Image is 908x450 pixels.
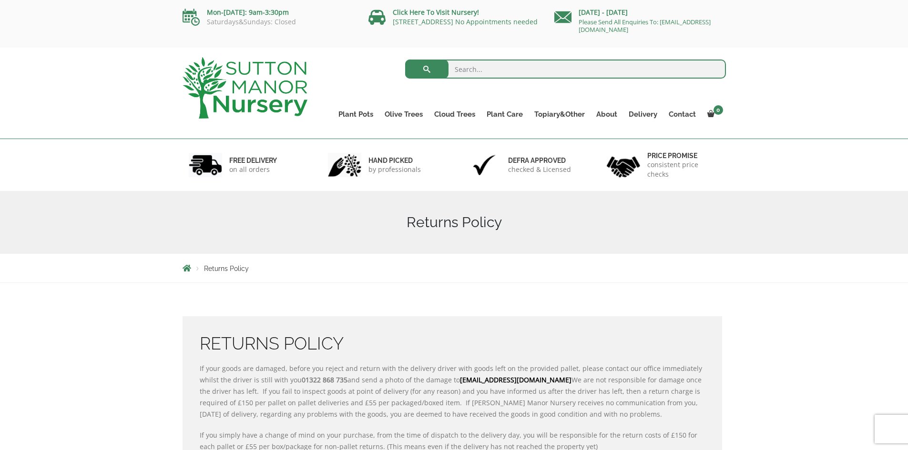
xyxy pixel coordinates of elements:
[591,108,623,121] a: About
[481,108,529,121] a: Plant Care
[579,18,711,34] a: Please Send All Enquiries To: [EMAIL_ADDRESS][DOMAIN_NAME]
[183,264,726,272] nav: Breadcrumbs
[200,333,705,353] h2: RETURNS POLICY
[714,105,723,115] span: 0
[229,165,277,174] p: on all orders
[393,17,538,26] a: [STREET_ADDRESS] No Appointments needed
[379,108,428,121] a: Olive Trees
[647,160,720,179] p: consistent price checks
[460,375,571,384] strong: [EMAIL_ADDRESS][DOMAIN_NAME]
[508,156,571,165] h6: Defra approved
[393,8,479,17] a: Click Here To Visit Nursery!
[468,153,501,177] img: 3.jpg
[183,7,354,18] p: Mon-[DATE]: 9am-3:30pm
[663,108,702,121] a: Contact
[623,108,663,121] a: Delivery
[189,153,222,177] img: 1.jpg
[183,57,307,119] img: logo
[368,165,421,174] p: by professionals
[183,18,354,26] p: Saturdays&Sundays: Closed
[508,165,571,174] p: checked & Licensed
[647,151,720,160] h6: Price promise
[302,375,347,384] strong: 01322 868 735
[333,108,379,121] a: Plant Pots
[328,153,361,177] img: 2.jpg
[405,60,726,79] input: Search...
[229,156,277,165] h6: FREE DELIVERY
[607,150,640,180] img: 4.jpg
[183,214,726,231] h1: Returns Policy
[702,108,726,121] a: 0
[204,265,249,272] span: Returns Policy
[368,156,421,165] h6: hand picked
[529,108,591,121] a: Topiary&Other
[554,7,726,18] p: [DATE] - [DATE]
[200,363,705,420] p: If your goods are damaged, before you reject and return with the delivery driver with goods left ...
[428,108,481,121] a: Cloud Trees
